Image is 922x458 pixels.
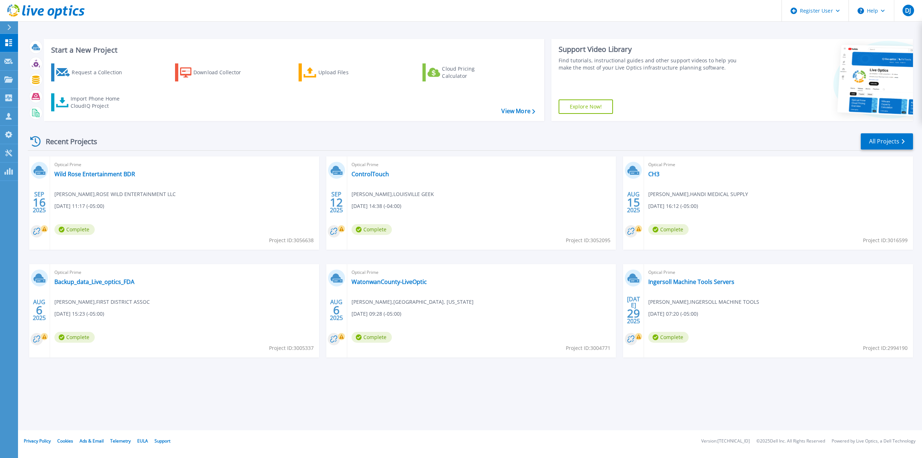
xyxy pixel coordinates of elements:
[756,439,825,444] li: © 2025 Dell Inc. All Rights Reserved
[32,189,46,215] div: SEP 2025
[352,278,427,285] a: WatonwanCounty-LiveOptic
[54,224,95,235] span: Complete
[175,63,255,81] a: Download Collector
[352,310,401,318] span: [DATE] 09:28 (-05:00)
[72,65,129,80] div: Request a Collection
[648,310,698,318] span: [DATE] 07:20 (-05:00)
[330,297,343,323] div: AUG 2025
[352,190,434,198] span: [PERSON_NAME] , LOUISVILLE GEEK
[54,190,176,198] span: [PERSON_NAME] , ROSE WILD ENTERTAINMENT LLC
[566,344,610,352] span: Project ID: 3004771
[352,298,474,306] span: [PERSON_NAME] , [GEOGRAPHIC_DATA], [US_STATE]
[352,332,392,343] span: Complete
[54,170,135,178] a: Wild Rose Entertainment BDR
[54,278,134,285] a: Backup_data_Live_optics_FDA
[648,202,698,210] span: [DATE] 16:12 (-05:00)
[648,268,909,276] span: Optical Prime
[32,297,46,323] div: AUG 2025
[54,310,104,318] span: [DATE] 15:23 (-05:00)
[566,236,610,244] span: Project ID: 3052095
[627,189,640,215] div: AUG 2025
[627,297,640,323] div: [DATE] 2025
[33,199,46,205] span: 16
[648,224,689,235] span: Complete
[648,161,909,169] span: Optical Prime
[442,65,500,80] div: Cloud Pricing Calculator
[701,439,750,444] li: Version: [TECHNICAL_ID]
[330,189,343,215] div: SEP 2025
[57,438,73,444] a: Cookies
[54,268,315,276] span: Optical Prime
[352,170,389,178] a: ControlTouch
[863,344,908,352] span: Project ID: 2994190
[71,95,127,110] div: Import Phone Home CloudIQ Project
[333,307,340,313] span: 6
[110,438,131,444] a: Telemetry
[559,99,613,114] a: Explore Now!
[80,438,104,444] a: Ads & Email
[299,63,379,81] a: Upload Files
[54,202,104,210] span: [DATE] 11:17 (-05:00)
[137,438,148,444] a: EULA
[648,190,748,198] span: [PERSON_NAME] , HANDI MEDICAL SUPPLY
[28,133,107,150] div: Recent Projects
[318,65,376,80] div: Upload Files
[905,8,911,13] span: DJ
[51,63,131,81] a: Request a Collection
[627,310,640,316] span: 29
[559,45,746,54] div: Support Video Library
[352,202,401,210] span: [DATE] 14:38 (-04:00)
[559,57,746,71] div: Find tutorials, instructional guides and other support videos to help you make the most of your L...
[51,46,535,54] h3: Start a New Project
[193,65,251,80] div: Download Collector
[422,63,503,81] a: Cloud Pricing Calculator
[352,161,612,169] span: Optical Prime
[627,199,640,205] span: 15
[861,133,913,150] a: All Projects
[863,236,908,244] span: Project ID: 3016599
[54,332,95,343] span: Complete
[501,108,535,115] a: View More
[54,161,315,169] span: Optical Prime
[24,438,51,444] a: Privacy Policy
[648,298,759,306] span: [PERSON_NAME] , INGERSOLL MACHINE TOOLS
[155,438,170,444] a: Support
[648,332,689,343] span: Complete
[648,170,659,178] a: CH3
[54,298,150,306] span: [PERSON_NAME] , FIRST DISTRICT ASSOC
[352,224,392,235] span: Complete
[269,344,314,352] span: Project ID: 3005337
[269,236,314,244] span: Project ID: 3056638
[832,439,916,444] li: Powered by Live Optics, a Dell Technology
[352,268,612,276] span: Optical Prime
[36,307,42,313] span: 6
[330,199,343,205] span: 12
[648,278,734,285] a: Ingersoll Machine Tools Servers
